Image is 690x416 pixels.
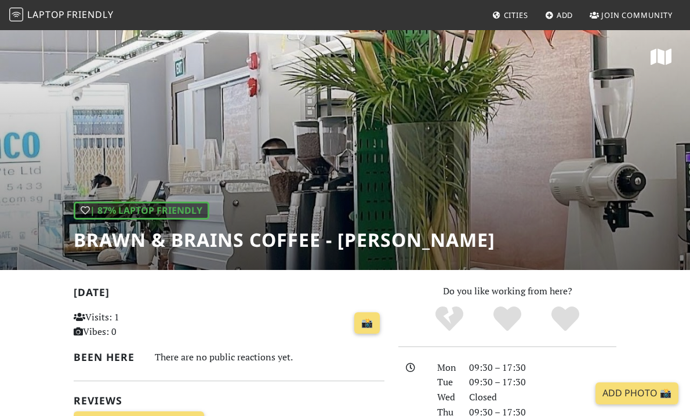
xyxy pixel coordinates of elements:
[354,312,380,334] a: 📸
[74,395,384,407] h2: Reviews
[74,310,168,340] p: Visits: 1 Vibes: 0
[74,351,141,363] h2: Been here
[74,202,209,220] div: | 87% Laptop Friendly
[398,284,616,299] p: Do you like working from here?
[462,390,623,405] div: Closed
[430,360,463,375] div: Mon
[478,305,536,334] div: Yes
[9,8,23,21] img: LaptopFriendly
[462,375,623,390] div: 09:30 – 17:30
[430,390,463,405] div: Wed
[504,10,528,20] span: Cities
[27,8,65,21] span: Laptop
[601,10,673,20] span: Join Community
[420,305,478,334] div: No
[155,349,384,366] div: There are no public reactions yet.
[462,360,623,375] div: 09:30 – 17:30
[540,5,578,25] a: Add
[9,5,114,25] a: LaptopFriendly LaptopFriendly
[585,5,677,25] a: Join Community
[557,10,573,20] span: Add
[74,229,495,251] h1: Brawn & Brains Coffee - [PERSON_NAME]
[430,375,463,390] div: Tue
[488,5,533,25] a: Cities
[74,286,384,303] h2: [DATE]
[536,305,594,334] div: Definitely!
[595,382,678,404] a: Add Photo 📸
[67,8,113,21] span: Friendly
